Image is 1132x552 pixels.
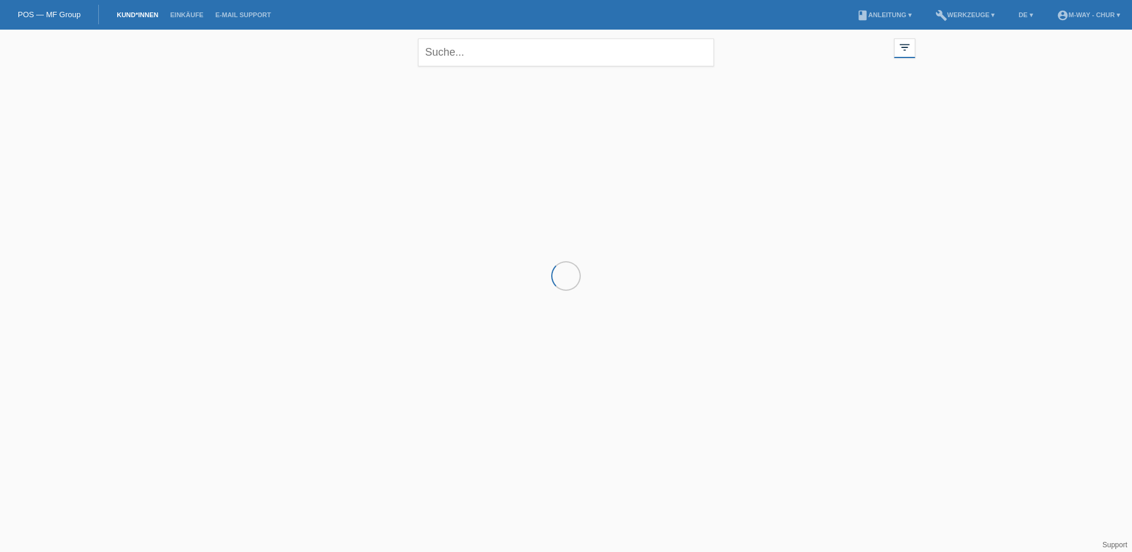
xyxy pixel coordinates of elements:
a: Einkäufe [164,11,209,18]
a: DE ▾ [1012,11,1038,18]
i: filter_list [898,41,911,54]
a: buildWerkzeuge ▾ [930,11,1001,18]
i: build [935,9,947,21]
i: book [857,9,869,21]
a: E-Mail Support [210,11,277,18]
a: POS — MF Group [18,10,81,19]
a: Kund*innen [111,11,164,18]
a: account_circlem-way - Chur ▾ [1051,11,1126,18]
a: Support [1102,541,1127,549]
input: Suche... [418,38,714,66]
a: bookAnleitung ▾ [851,11,918,18]
i: account_circle [1057,9,1069,21]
